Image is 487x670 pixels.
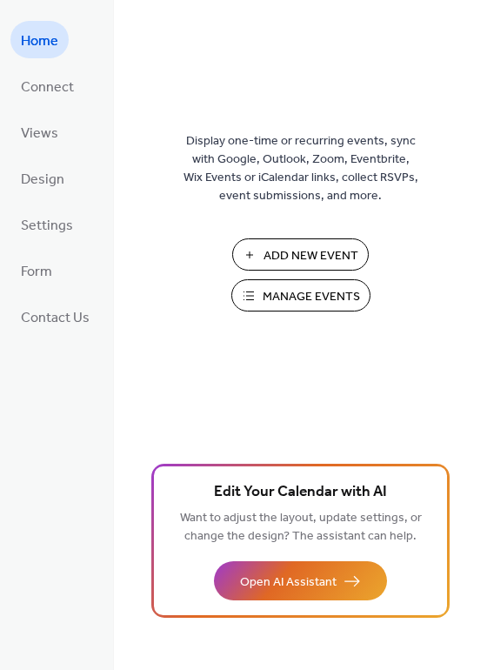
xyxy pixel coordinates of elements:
span: Form [21,258,52,285]
span: Design [21,166,64,193]
button: Open AI Assistant [214,561,387,600]
span: Open AI Assistant [240,573,337,592]
span: Contact Us [21,305,90,332]
button: Add New Event [232,238,369,271]
span: Settings [21,212,73,239]
span: Views [21,120,58,147]
a: Connect [10,67,84,104]
a: Home [10,21,69,58]
span: Display one-time or recurring events, sync with Google, Outlook, Zoom, Eventbrite, Wix Events or ... [183,132,418,205]
span: Home [21,28,58,55]
span: Add New Event [264,247,358,265]
a: Design [10,159,75,197]
a: Form [10,251,63,289]
a: Settings [10,205,83,243]
span: Edit Your Calendar with AI [214,480,387,505]
span: Manage Events [263,288,360,306]
span: Connect [21,74,74,101]
a: Views [10,113,69,151]
button: Manage Events [231,279,370,312]
a: Contact Us [10,298,100,335]
span: Want to adjust the layout, update settings, or change the design? The assistant can help. [180,506,422,548]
